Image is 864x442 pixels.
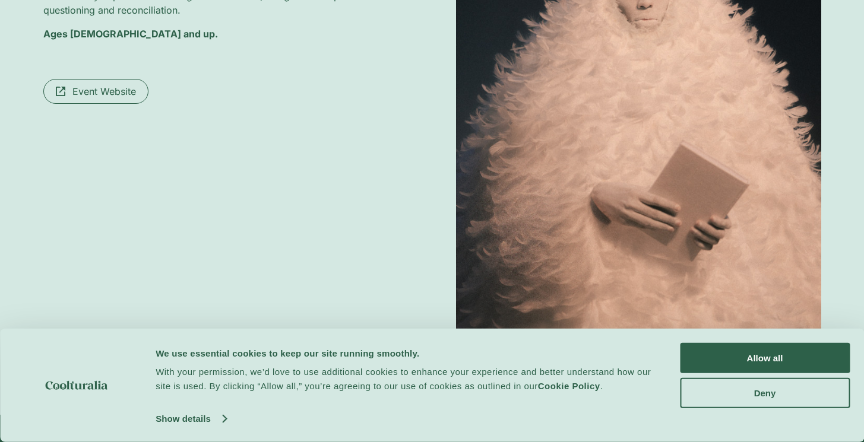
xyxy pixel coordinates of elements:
[43,79,148,104] a: Event Website
[538,381,600,391] a: Cookie Policy
[156,410,226,428] a: Show details
[156,367,651,391] span: With your permission, we’d love to use additional cookies to enhance your experience and better u...
[600,381,603,391] span: .
[680,377,850,408] button: Deny
[46,381,108,390] img: logo
[72,84,136,98] span: Event Website
[43,28,218,40] strong: Ages [DEMOGRAPHIC_DATA] and up.
[680,343,850,373] button: Allow all
[156,346,666,360] div: We use essential cookies to keep our site running smoothly.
